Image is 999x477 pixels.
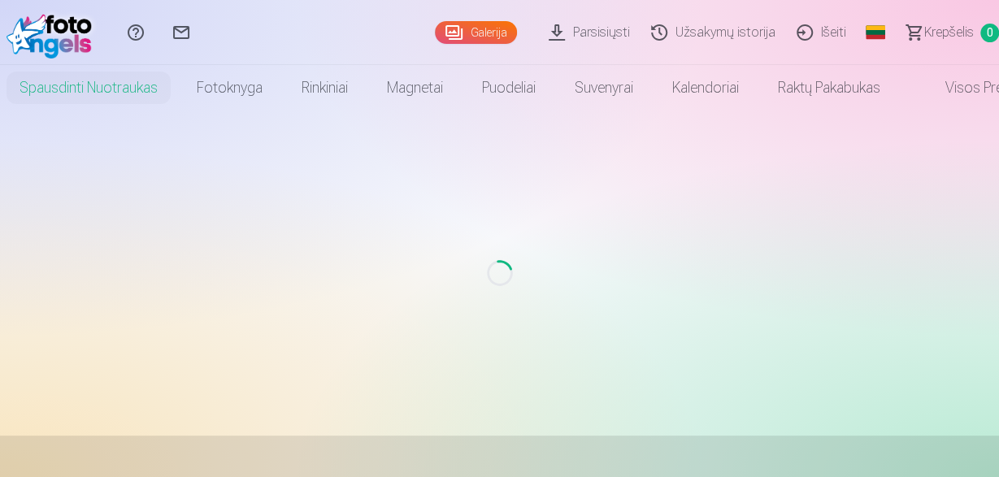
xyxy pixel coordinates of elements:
[367,65,463,111] a: Magnetai
[758,65,900,111] a: Raktų pakabukas
[980,24,999,42] span: 0
[7,7,100,59] img: /fa2
[177,65,282,111] a: Fotoknyga
[463,65,555,111] a: Puodeliai
[653,65,758,111] a: Kalendoriai
[555,65,653,111] a: Suvenyrai
[435,21,517,44] a: Galerija
[924,23,974,42] span: Krepšelis
[282,65,367,111] a: Rinkiniai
